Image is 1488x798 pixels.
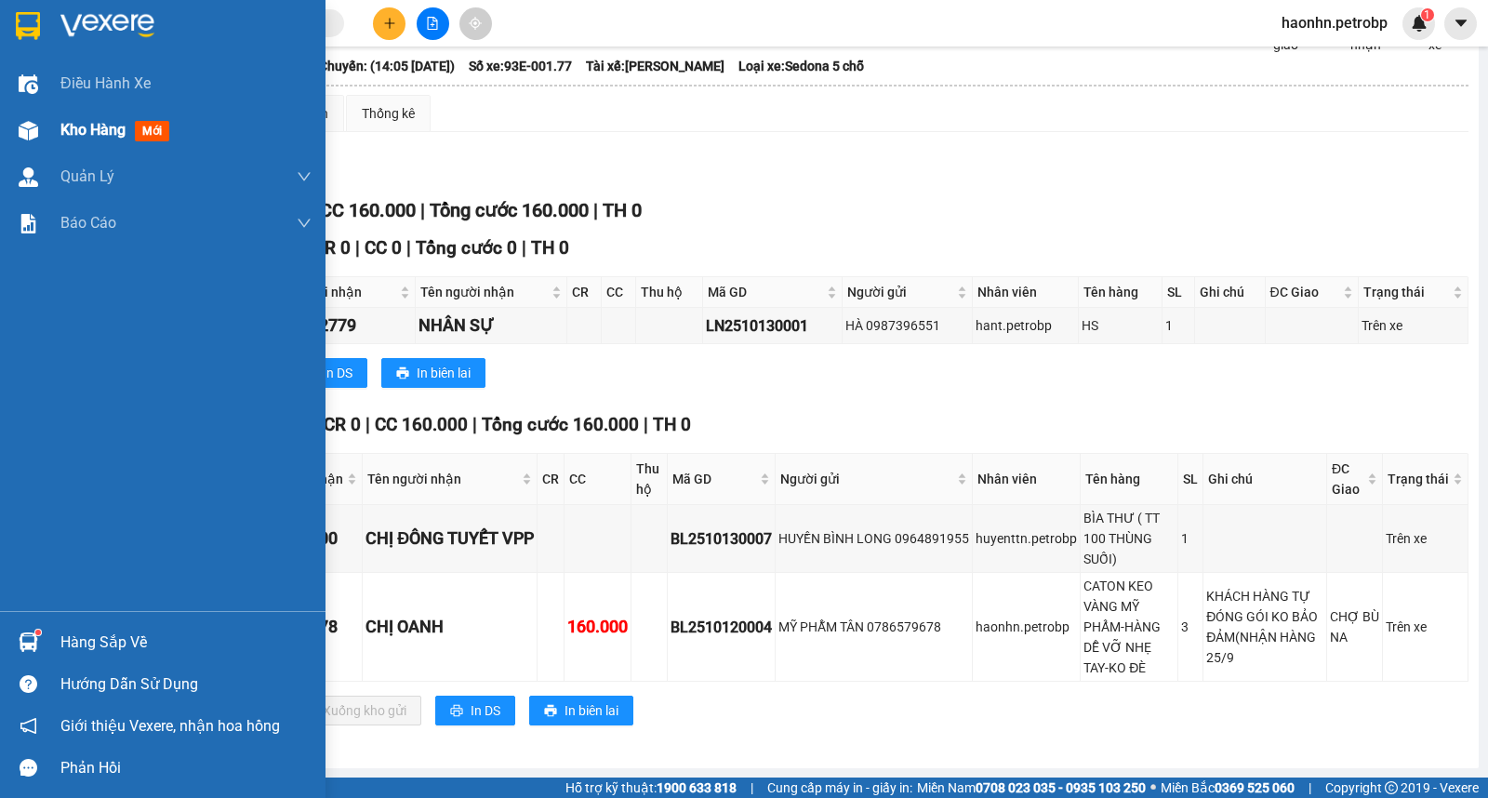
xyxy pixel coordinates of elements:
[297,169,312,184] span: down
[241,16,367,60] div: VP Quận 5
[472,414,477,435] span: |
[603,199,642,221] span: TH 0
[60,121,126,139] span: Kho hàng
[469,56,572,76] span: Số xe: 93E-001.77
[1386,617,1465,637] div: Trên xe
[260,308,416,344] td: 0378082779
[1195,277,1266,308] th: Ghi chú
[671,616,772,639] div: BL2510120004
[531,237,569,259] span: TH 0
[1421,8,1434,21] sup: 1
[16,86,43,106] span: DĐ:
[1165,315,1191,336] div: 1
[544,704,557,719] span: printer
[416,308,567,344] td: NHÂN SỰ
[1363,282,1449,302] span: Trạng thái
[471,700,500,721] span: In DS
[1385,781,1398,794] span: copyright
[287,696,421,725] button: downloadXuống kho gửi
[1203,454,1327,505] th: Ghi chú
[973,277,1079,308] th: Nhân viên
[16,18,45,37] span: Gửi:
[1206,586,1323,668] div: KHÁCH HÀNG TỰ ĐÓNG GÓI KO BẢO ĐẢM(NHẬN HÀNG 25/9
[636,277,703,308] th: Thu hộ
[847,282,953,302] span: Người gửi
[417,7,449,40] button: file-add
[313,237,351,259] span: CR 0
[1079,277,1162,308] th: Tên hàng
[320,199,416,221] span: CC 160.000
[653,414,691,435] span: TH 0
[19,74,38,94] img: warehouse-icon
[522,237,526,259] span: |
[1411,15,1428,32] img: icon-new-feature
[1161,778,1295,798] span: Miền Bắc
[738,56,864,76] span: Loại xe: Sedona 5 chỗ
[35,630,41,635] sup: 1
[706,314,839,338] div: LN2510130001
[241,60,367,83] div: NHI BÌNH
[20,675,37,693] span: question-circle
[60,72,151,95] span: Điều hành xe
[1083,576,1175,678] div: CATON KEO VÀNG MỸ PHẨM-HÀNG DỄ VỠ NHẸ TAY-KO ĐÈ
[1309,778,1311,798] span: |
[1267,11,1402,34] span: haonhn.petrobp
[703,308,843,344] td: LN2510130001
[263,313,412,339] div: 0378082779
[16,38,228,60] div: SHOP CỦ CẢI
[367,469,518,489] span: Tên người nhận
[420,199,425,221] span: |
[60,671,312,698] div: Hướng dẫn sử dụng
[435,696,515,725] button: printerIn DS
[917,778,1146,798] span: Miền Nam
[324,414,361,435] span: CR 0
[430,199,589,221] span: Tổng cước 160.000
[60,714,280,738] span: Giới thiệu Vexere, nhận hoa hồng
[1162,277,1195,308] th: SL
[60,211,116,234] span: Báo cáo
[567,277,602,308] th: CR
[845,315,969,336] div: HÀ 0987396551
[365,414,370,435] span: |
[586,56,724,76] span: Tài xế: [PERSON_NAME]
[778,617,969,637] div: MỸ PHẪM TÂN 0786579678
[1362,315,1465,336] div: Trên xe
[973,454,1081,505] th: Nhân viên
[469,17,482,30] span: aim
[16,12,40,40] img: logo-vxr
[976,780,1146,795] strong: 0708 023 035 - 0935 103 250
[265,282,396,302] span: SĐT người nhận
[60,165,114,188] span: Quản Lý
[1181,528,1200,549] div: 1
[1388,469,1449,489] span: Trạng thái
[644,414,648,435] span: |
[976,315,1075,336] div: hant.petrobp
[450,704,463,719] span: printer
[565,454,631,505] th: CC
[565,778,737,798] span: Hỗ trợ kỹ thuật:
[426,17,439,30] span: file-add
[668,505,776,573] td: BL2510130007
[416,237,517,259] span: Tổng cước 0
[16,107,228,140] span: [PERSON_NAME]
[671,527,772,551] div: BL2510130007
[287,358,367,388] button: printerIn DS
[1444,7,1477,40] button: caret-down
[1150,784,1156,791] span: ⚪️
[1178,454,1203,505] th: SL
[19,214,38,233] img: solution-icon
[297,216,312,231] span: down
[668,573,776,682] td: BL2510120004
[362,103,415,124] div: Thống kê
[418,313,564,339] div: NHÂN SỰ
[365,237,402,259] span: CC 0
[529,696,633,725] button: printerIn biên lai
[60,629,312,657] div: Hàng sắp về
[1083,508,1175,569] div: BÌA THƯ ( TT 100 THÙNG SUỐI)
[1453,15,1469,32] span: caret-down
[602,277,636,308] th: CC
[631,454,668,505] th: Thu hộ
[593,199,598,221] span: |
[16,16,228,38] div: VP Bình Long
[780,469,953,489] span: Người gửi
